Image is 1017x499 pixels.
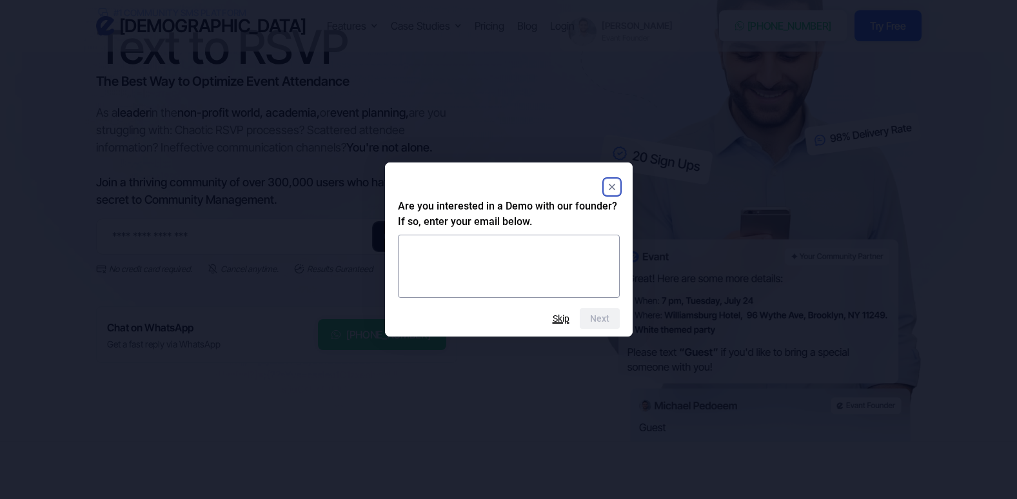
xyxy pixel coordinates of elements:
button: Skip [553,313,569,324]
textarea: Are you interested in a Demo with our founder? If so, enter your email below. [398,235,620,298]
button: Next question [580,308,620,329]
h2: Are you interested in a Demo with our founder? If so, enter your email below. [398,199,620,230]
dialog: Are you interested in a Demo with our founder? If so, enter your email below. [385,162,633,337]
button: Close [604,179,620,195]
